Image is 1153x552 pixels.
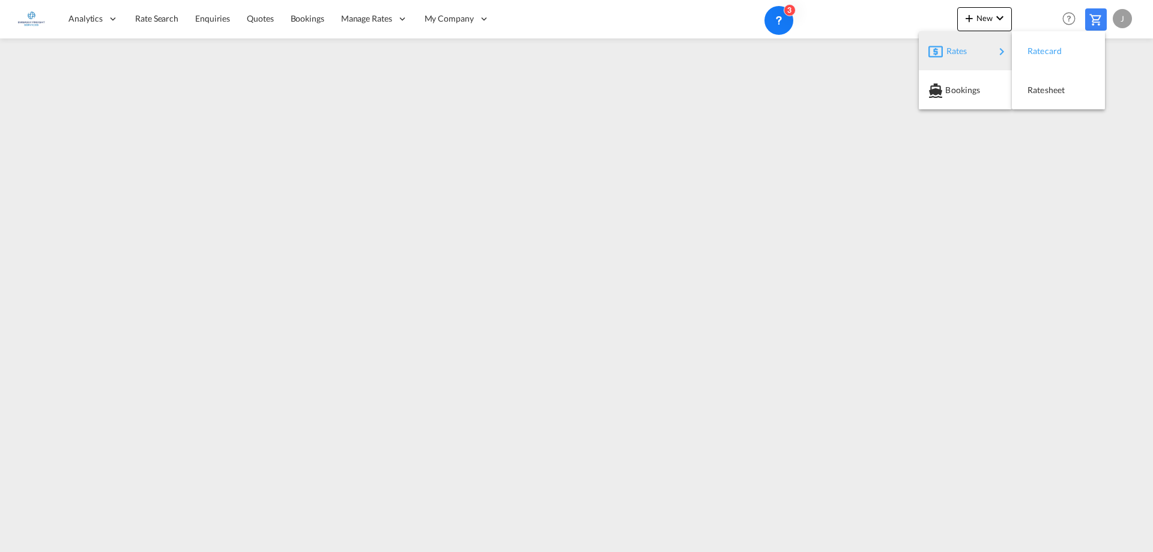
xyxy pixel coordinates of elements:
button: Bookings [919,70,1012,109]
div: Bookings [928,75,1002,105]
md-icon: icon-chevron-right [994,44,1009,59]
div: Ratecard [1021,36,1095,66]
span: Ratesheet [1027,78,1041,102]
span: Bookings [945,78,958,102]
div: Ratesheet [1021,75,1095,105]
span: Rates [946,39,961,63]
span: Ratecard [1027,39,1041,63]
